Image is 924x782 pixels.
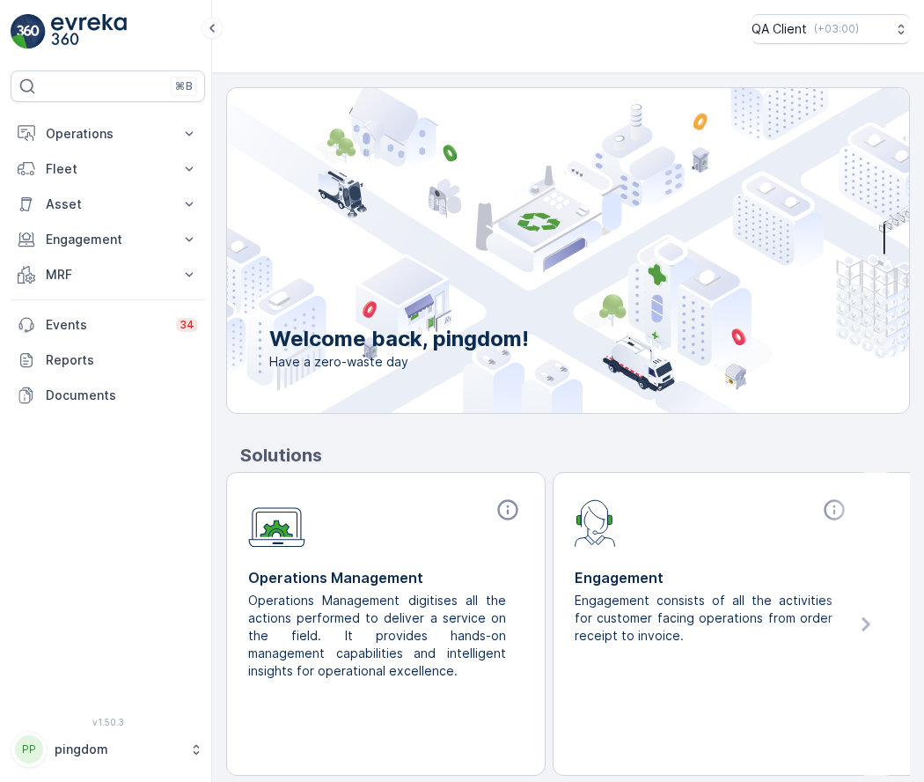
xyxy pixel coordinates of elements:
div: PP [15,735,43,764]
p: Engagement [575,567,850,588]
p: Documents [46,387,198,404]
a: Events34 [11,307,205,343]
button: Fleet [11,151,205,187]
p: ⌘B [175,79,193,93]
p: Operations Management [248,567,524,588]
p: Operations [46,125,170,143]
a: Documents [11,378,205,413]
button: MRF [11,257,205,292]
p: Engagement consists of all the activities for customer facing operations from order receipt to in... [575,592,836,645]
img: logo_light-DOdMpM7g.png [51,14,127,49]
img: logo [11,14,46,49]
button: Asset [11,187,205,222]
p: ( +03:00 ) [814,22,859,36]
span: v 1.50.3 [11,717,205,727]
img: module-icon [575,498,616,547]
img: module-icon [248,498,305,548]
button: PPpingdom [11,731,205,768]
button: Engagement [11,222,205,257]
a: Reports [11,343,205,378]
p: Reports [46,351,198,369]
p: 34 [180,318,194,332]
p: MRF [46,266,170,284]
p: Fleet [46,160,170,178]
span: Have a zero-waste day [269,353,529,371]
p: Asset [46,195,170,213]
button: QA Client(+03:00) [752,14,910,44]
p: Solutions [240,442,910,468]
img: city illustration [148,88,909,413]
p: Operations Management digitises all the actions performed to deliver a service on the field. It p... [248,592,510,680]
p: Engagement [46,231,170,248]
p: pingdom [55,741,180,758]
p: Welcome back, pingdom! [269,325,529,353]
p: QA Client [752,20,807,38]
button: Operations [11,116,205,151]
p: Events [46,316,165,334]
